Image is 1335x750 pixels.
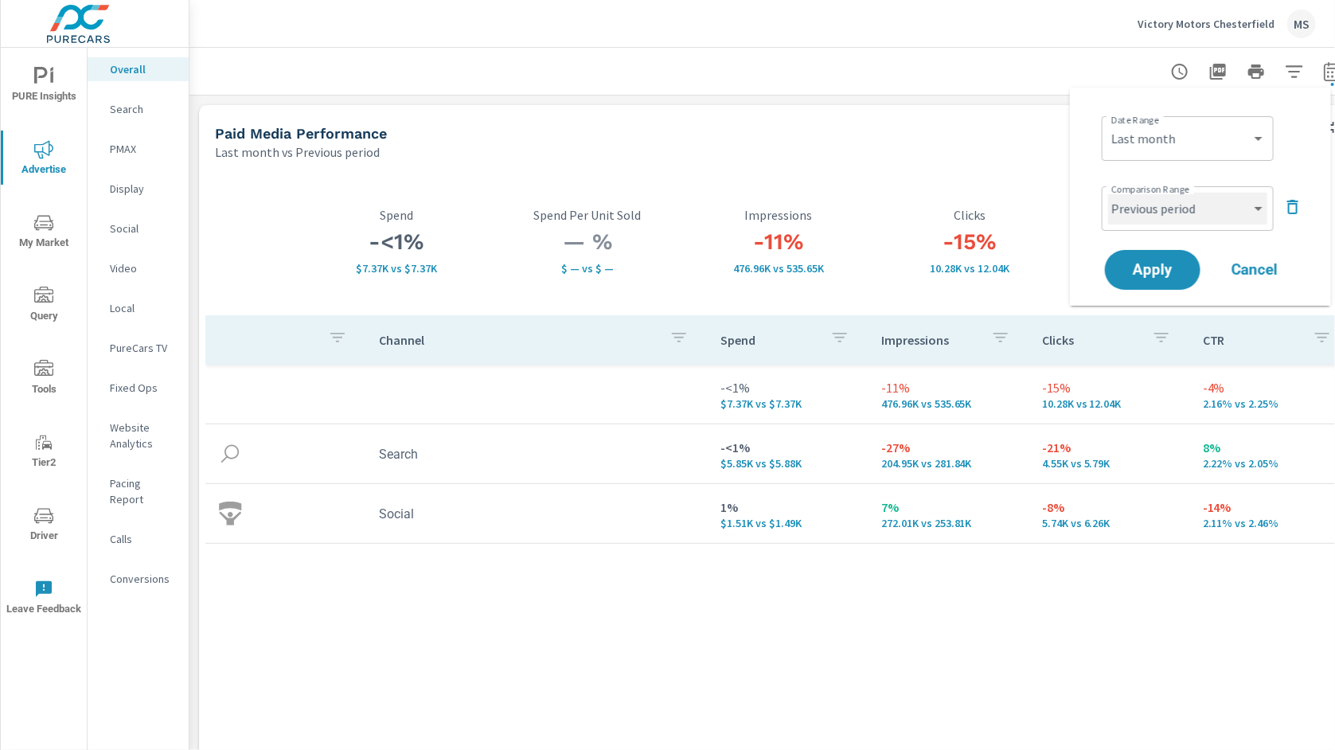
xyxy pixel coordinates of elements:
[110,101,176,117] p: Search
[88,296,189,320] div: Local
[88,97,189,121] div: Search
[110,181,176,197] p: Display
[88,57,189,81] div: Overall
[720,498,856,517] p: 1%
[881,378,1017,397] p: -11%
[6,287,82,326] span: Query
[301,229,492,256] h3: -<1%
[1042,397,1177,410] p: 10,280 vs 12,041
[215,143,380,162] p: Last month vs Previous period
[379,332,657,348] p: Channel
[6,67,82,106] span: PURE Insights
[881,517,1017,529] p: 272,009 vs 253,806
[88,137,189,161] div: PMAX
[492,262,683,275] p: $ — vs $ —
[1065,229,1256,256] h3: -4%
[1207,250,1302,290] button: Cancel
[874,229,1065,256] h3: -15%
[1042,517,1177,529] p: 5,735 vs 6,255
[720,332,818,348] p: Spend
[110,260,176,276] p: Video
[218,502,242,525] img: icon-social.svg
[683,262,874,275] p: 476,955 vs 535,647
[720,397,856,410] p: $7,365 vs $7,371
[1042,332,1139,348] p: Clicks
[1138,17,1274,31] p: Victory Motors Chesterfield
[110,475,176,507] p: Pacing Report
[492,229,683,256] h3: — %
[1042,498,1177,517] p: -8%
[6,213,82,252] span: My Market
[720,517,856,529] p: $1,512 vs $1,495
[1287,10,1316,38] div: MS
[6,506,82,545] span: Driver
[881,397,1017,410] p: 476,955 vs 535,647
[301,208,492,222] p: Spend
[720,438,856,457] p: -<1%
[110,380,176,396] p: Fixed Ops
[88,416,189,455] div: Website Analytics
[1278,56,1310,88] button: Apply Filters
[1042,457,1177,470] p: 4,545 vs 5,786
[1065,208,1256,222] p: CTR
[88,256,189,280] div: Video
[1,48,87,634] div: nav menu
[720,378,856,397] p: -<1%
[874,208,1065,222] p: Clicks
[215,125,387,142] h5: Paid Media Performance
[110,300,176,316] p: Local
[110,571,176,587] p: Conversions
[1065,262,1256,275] p: 2.16% vs 2.25%
[720,457,856,470] p: $5,854 vs $5,877
[6,140,82,179] span: Advertise
[1202,56,1234,88] button: "Export Report to PDF"
[88,177,189,201] div: Display
[366,494,708,534] td: Social
[881,498,1017,517] p: 7%
[110,221,176,236] p: Social
[110,340,176,356] p: PureCars TV
[683,208,874,222] p: Impressions
[683,229,874,256] h3: -11%
[110,141,176,157] p: PMAX
[110,531,176,547] p: Calls
[492,208,683,222] p: Spend Per Unit Sold
[6,580,82,619] span: Leave Feedback
[1240,56,1272,88] button: Print Report
[88,567,189,591] div: Conversions
[88,217,189,240] div: Social
[874,262,1065,275] p: 10,280 vs 12,041
[88,527,189,551] div: Calls
[1121,263,1185,277] span: Apply
[110,61,176,77] p: Overall
[1042,438,1177,457] p: -21%
[218,442,242,466] img: icon-search.svg
[881,438,1017,457] p: -27%
[881,332,978,348] p: Impressions
[6,433,82,472] span: Tier2
[301,262,492,275] p: $7,365 vs $7,371
[6,360,82,399] span: Tools
[1223,263,1286,277] span: Cancel
[1042,378,1177,397] p: -15%
[88,336,189,360] div: PureCars TV
[881,457,1017,470] p: 204,946 vs 281,841
[366,434,708,475] td: Search
[1203,332,1300,348] p: CTR
[88,471,189,511] div: Pacing Report
[110,420,176,451] p: Website Analytics
[1105,250,1200,290] button: Apply
[88,376,189,400] div: Fixed Ops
